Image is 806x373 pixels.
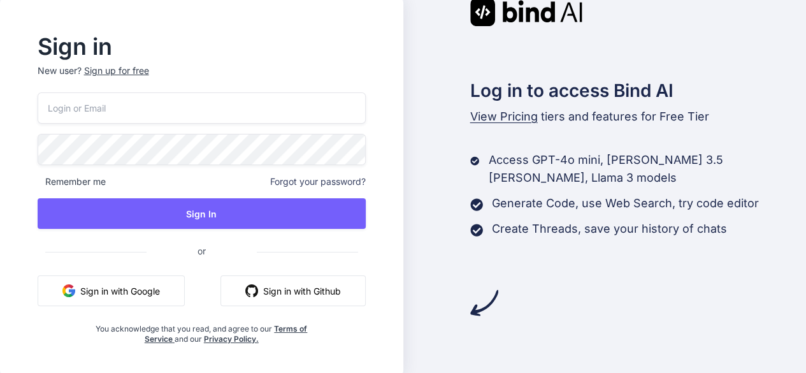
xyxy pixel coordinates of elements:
p: Generate Code, use Web Search, try code editor [492,194,759,212]
img: github [245,284,258,297]
span: or [147,235,257,267]
a: Terms of Service [145,324,308,344]
h2: Sign in [38,36,366,57]
div: Sign up for free [84,64,149,77]
a: Privacy Policy. [204,334,259,344]
span: Remember me [38,175,106,188]
div: You acknowledge that you read, and agree to our and our [92,316,311,344]
button: Sign in with Github [220,275,366,306]
img: arrow [470,289,498,317]
p: Access GPT-4o mini, [PERSON_NAME] 3.5 [PERSON_NAME], Llama 3 models [488,151,806,187]
button: Sign in with Google [38,275,185,306]
img: google [62,284,75,297]
button: Sign In [38,198,366,229]
p: New user? [38,64,366,92]
p: Create Threads, save your history of chats [492,220,727,238]
span: Forgot your password? [270,175,366,188]
span: View Pricing [470,110,538,123]
input: Login or Email [38,92,366,124]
